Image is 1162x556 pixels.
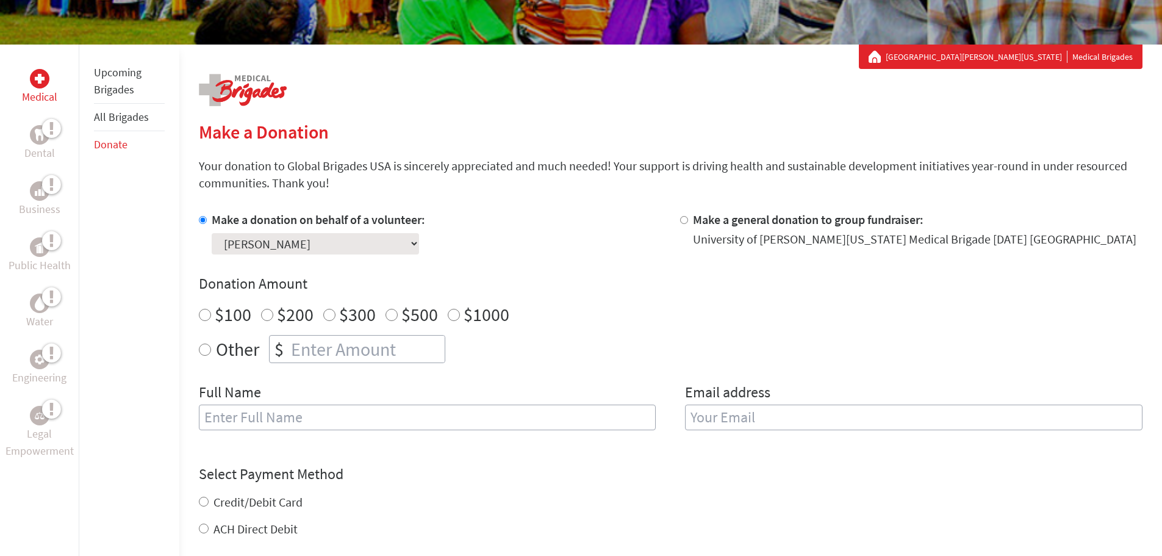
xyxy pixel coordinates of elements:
p: Dental [24,145,55,162]
div: Public Health [30,237,49,257]
p: Medical [22,88,57,106]
img: logo-medical.png [199,74,287,106]
div: Medical [30,69,49,88]
img: Public Health [35,241,45,253]
a: MedicalMedical [22,69,57,106]
input: Enter Amount [289,336,445,363]
li: All Brigades [94,104,165,131]
a: BusinessBusiness [19,181,60,218]
a: Public HealthPublic Health [9,237,71,274]
img: Water [35,296,45,310]
p: Water [26,313,53,330]
a: Donate [94,137,127,151]
p: Engineering [12,369,66,386]
label: $200 [277,303,314,326]
img: Business [35,186,45,196]
label: Make a donation on behalf of a volunteer: [212,212,425,227]
label: Make a general donation to group fundraiser: [693,212,924,227]
label: $500 [401,303,438,326]
a: Legal EmpowermentLegal Empowerment [2,406,76,460]
img: Legal Empowerment [35,412,45,419]
div: Water [30,294,49,313]
a: [GEOGRAPHIC_DATA][PERSON_NAME][US_STATE] [886,51,1067,63]
p: Business [19,201,60,218]
p: Public Health [9,257,71,274]
label: Credit/Debit Card [213,494,303,510]
h4: Donation Amount [199,274,1142,294]
label: $300 [339,303,376,326]
img: Dental [35,129,45,140]
li: Donate [94,131,165,158]
a: WaterWater [26,294,53,330]
p: Legal Empowerment [2,425,76,460]
label: Other [216,335,259,363]
p: Your donation to Global Brigades USA is sincerely appreciated and much needed! Your support is dr... [199,157,1142,192]
input: Enter Full Name [199,405,656,430]
label: Email address [685,383,770,405]
h4: Select Payment Method [199,464,1142,484]
img: Medical [35,74,45,84]
h2: Make a Donation [199,121,1142,143]
div: Dental [30,125,49,145]
a: DentalDental [24,125,55,162]
a: Upcoming Brigades [94,65,142,96]
div: Medical Brigades [869,51,1133,63]
label: ACH Direct Debit [213,521,298,536]
label: $1000 [464,303,509,326]
div: Business [30,181,49,201]
div: University of [PERSON_NAME][US_STATE] Medical Brigade [DATE] [GEOGRAPHIC_DATA] [693,231,1136,248]
li: Upcoming Brigades [94,59,165,104]
a: All Brigades [94,110,149,124]
div: Legal Empowerment [30,406,49,425]
label: Full Name [199,383,261,405]
input: Your Email [685,405,1142,430]
div: Engineering [30,350,49,369]
label: $100 [215,303,251,326]
img: Engineering [35,355,45,364]
div: $ [270,336,289,363]
a: EngineeringEngineering [12,350,66,386]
